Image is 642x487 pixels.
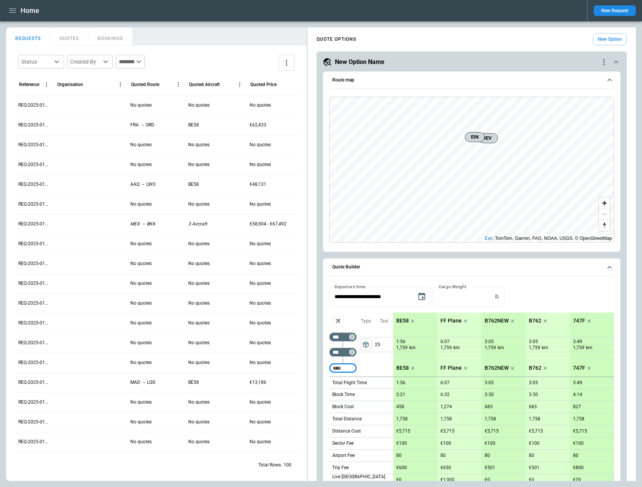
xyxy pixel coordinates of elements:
[482,134,495,142] span: IEV
[21,58,52,65] div: Status
[250,399,271,406] p: No quotes
[485,392,494,398] p: 3:30
[130,320,152,326] p: No quotes
[485,235,612,242] div: , TomTom, Garmin, FAO, NOAA, USGS, © OpenStreetMap
[332,428,361,434] p: Distance Cost
[593,34,627,45] button: New Option
[586,345,592,351] p: km
[250,439,271,445] p: No quotes
[573,477,581,483] p: €20
[485,465,495,471] p: €501
[362,341,370,348] span: package_2
[18,300,50,307] p: REQ-2025-010789
[485,416,496,422] p: 1,758
[188,439,210,445] p: No quotes
[250,82,277,87] div: Quoted Price
[188,221,207,227] p: 3 Aircraft
[440,428,455,434] p: €5,715
[250,300,271,307] p: No quotes
[18,379,50,386] p: REQ-2025-010785
[396,365,409,371] p: BE58
[188,142,210,148] p: No quotes
[188,300,210,307] p: No quotes
[130,221,155,227] p: MEX → BKK
[573,392,582,398] p: 4:14
[130,142,152,148] p: No quotes
[50,27,88,46] button: QUOTES
[440,453,446,458] p: 80
[188,161,210,168] p: No quotes
[329,364,357,373] div: Too short
[250,419,271,425] p: No quotes
[396,416,408,422] p: 1,758
[130,379,155,386] p: MAD → LGG
[529,465,540,471] p: €501
[250,280,271,287] p: No quotes
[329,259,614,276] button: Quote Builder
[361,318,371,324] p: Type
[396,345,408,351] p: 1,759
[235,80,245,89] button: Quoted Aircraft column menu
[250,241,271,247] p: No quotes
[396,392,405,398] p: 2:21
[332,416,362,422] p: Total Distance
[188,260,210,267] p: No quotes
[529,453,534,458] p: 80
[188,399,210,406] p: No quotes
[485,365,509,371] p: B762NEW
[42,80,51,89] button: Reference column menu
[396,339,405,345] p: 1:56
[396,318,409,324] p: BE58
[188,181,199,188] p: BE58
[440,416,452,422] p: 1,758
[332,440,354,447] p: Sector Fee
[130,300,152,307] p: No quotes
[332,380,367,386] p: Total Flight Time
[18,399,50,406] p: REQ-2025-010784
[250,221,287,227] p: €58,904 - €67,492
[329,72,614,89] button: Route map
[130,201,152,208] p: No quotes
[57,82,83,87] div: Organisation
[18,320,50,326] p: REQ-2025-010788
[279,55,295,71] button: more
[468,133,481,141] span: EIN
[332,465,349,471] p: Trip Fee
[594,5,636,16] button: New Request
[250,379,266,386] p: €13,186
[130,260,152,267] p: No quotes
[396,465,407,471] p: €600
[396,441,407,446] p: €100
[188,340,210,346] p: No quotes
[440,365,462,371] p: FF Plane
[250,142,271,148] p: No quotes
[18,181,50,188] p: REQ-2025-010795
[440,318,462,324] p: FF Plane
[250,122,266,128] p: €62,433
[332,315,344,327] span: Aircraft selection
[130,340,152,346] p: No quotes
[414,289,429,304] button: Choose date, selected date is Jul 28, 2025
[529,428,543,434] p: €5,715
[485,236,493,241] a: Esri
[250,161,271,168] p: No quotes
[130,419,152,425] p: No quotes
[599,220,610,231] button: Reset bearing to north
[332,452,355,459] p: Airport Fee
[440,465,451,471] p: €650
[18,201,50,208] p: REQ-2025-010794
[573,365,585,371] p: 747F
[188,102,210,109] p: No quotes
[529,404,537,410] p: 683
[485,345,496,351] p: 1,759
[573,318,585,324] p: 747F
[485,318,509,324] p: B762NEW
[130,439,152,445] p: No quotes
[529,339,538,345] p: 3:05
[18,260,50,267] p: REQ-2025-010791
[18,122,50,128] p: REQ-2025-010798
[529,477,534,483] p: €0
[440,441,451,446] p: €100
[130,181,155,188] p: AAQ → LWO
[130,122,154,128] p: FRA → ORD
